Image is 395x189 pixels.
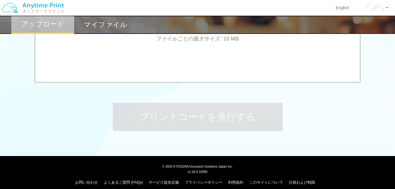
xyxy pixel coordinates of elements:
[104,180,143,185] a: よくあるご質問 (FAQs)
[162,164,233,168] span: © 2025 KYOCERA Document Solutions Japan Inc.
[113,103,283,131] button: プリントコードを発行する
[249,180,283,185] a: このサイトについて
[185,180,222,185] a: プライバシーポリシー
[289,180,315,185] a: 仕様および制限
[75,180,98,185] a: お問い合わせ
[188,170,207,174] span: v1.18.0.32895
[149,180,179,185] a: サービス提供店舗
[228,180,243,185] a: 利用規約
[84,21,127,29] h2: マイファイル
[21,20,64,28] h2: アップロード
